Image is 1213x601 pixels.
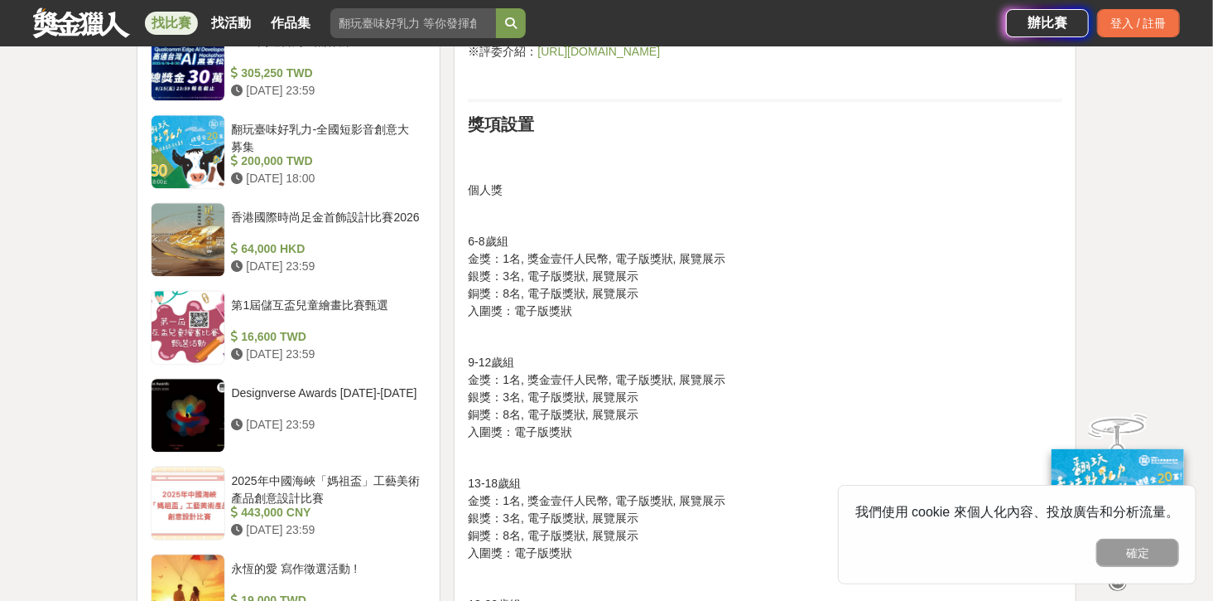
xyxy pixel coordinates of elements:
[1052,449,1184,560] img: ff197300-f8ee-455f-a0ae-06a3645bc375.jpg
[232,65,421,82] div: 305,250 TWD
[232,473,421,504] div: 2025年中國海峽「媽祖盃」工藝美術產品創意設計比賽
[232,33,421,65] div: 2025高通台灣AI黑客松
[468,115,534,133] strong: 獎項設置
[468,164,1062,199] p: 個人獎
[330,8,496,38] input: 翻玩臺味好乳力 等你發揮創意！
[1096,539,1179,567] button: 確定
[855,505,1179,519] span: 我們使用 cookie 來個人化內容、投放廣告和分析流量。
[232,258,421,275] div: [DATE] 23:59
[232,521,421,539] div: [DATE] 23:59
[232,560,421,592] div: 永恆的愛 寫作徵選活動 !
[1097,9,1180,37] div: 登入 / 註冊
[151,466,427,540] a: 2025年中國海峽「媽祖盃」工藝美術產品創意設計比賽 443,000 CNY [DATE] 23:59
[1006,9,1089,37] a: 辦比賽
[468,354,1062,441] p: 9-12歲組 金獎：1名, 獎金壹仟人民幣, 電子版獎狀, 展覽展示 銀獎：3名, 電子版獎狀, 展覽展示 銅獎：8名, 電子版獎狀, 展覽展示 入圍獎：電子版獎狀
[151,290,427,365] a: 第1屆儲互盃兒童繪畫比賽甄選 16,600 TWD [DATE] 23:59
[151,114,427,189] a: 翻玩臺味好乳力-全國短影音創意大募集 200,000 TWD [DATE] 18:00
[232,504,421,521] div: 443,000 CNY
[151,378,427,453] a: Designverse Awards [DATE]-[DATE] [DATE] 23:59
[232,328,421,346] div: 16,600 TWD
[232,153,421,170] div: 200,000 TWD
[232,416,421,434] div: [DATE] 23:59
[232,240,421,258] div: 64,000 HKD
[537,45,660,58] a: [URL][DOMAIN_NAME]
[151,202,427,277] a: 香港國際時尚足金首飾設計比賽2026 64,000 HKD [DATE] 23:59
[468,43,1062,61] p: ※評委介紹：
[232,121,421,153] div: 翻玩臺味好乳力-全國短影音創意大募集
[145,12,198,35] a: 找比賽
[232,297,421,328] div: 第1屆儲互盃兒童繪畫比賽甄選
[468,233,1062,320] p: 6-8歲組 金獎：1名, 獎金壹仟人民幣, 電子版獎狀, 展覽展示 銀獎：3名, 電子版獎狀, 展覽展示 銅獎：8名, 電子版獎狀, 展覽展示 入圍獎：電子版獎狀
[232,209,421,240] div: 香港國際時尚足金首飾設計比賽2026
[232,82,421,99] div: [DATE] 23:59
[232,385,421,416] div: Designverse Awards [DATE]-[DATE]
[468,475,1062,562] p: 13-18歲組 金獎：1名, 獎金壹仟人民幣, 電子版獎狀, 展覽展示 銀獎：3名, 電子版獎狀, 展覽展示 銅獎：8名, 電子版獎狀, 展覽展示 入圍獎：電子版獎狀
[232,346,421,363] div: [DATE] 23:59
[264,12,317,35] a: 作品集
[205,12,258,35] a: 找活動
[151,27,427,101] a: 2025高通台灣AI黑客松 305,250 TWD [DATE] 23:59
[232,170,421,187] div: [DATE] 18:00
